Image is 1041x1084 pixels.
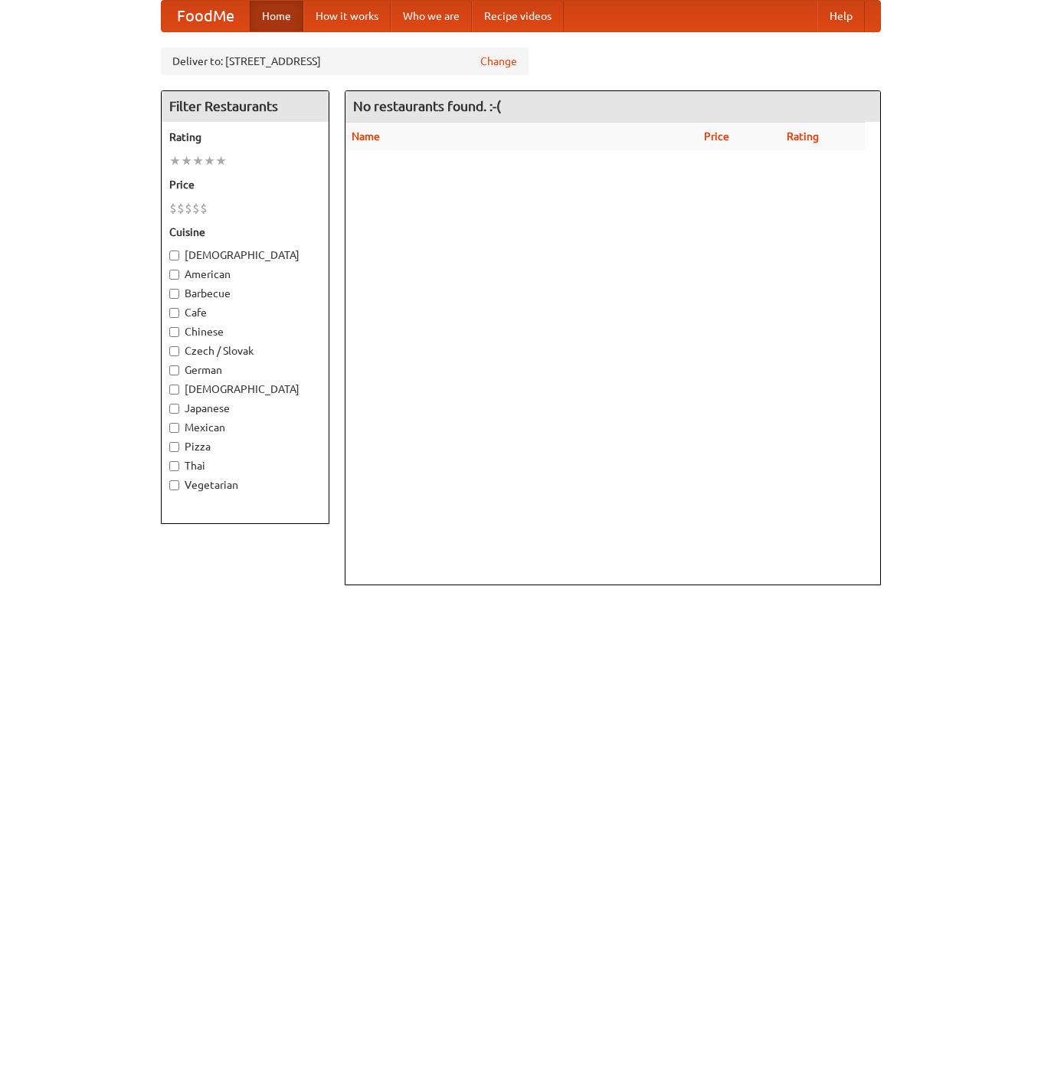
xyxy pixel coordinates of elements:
[169,305,321,320] label: Cafe
[161,47,529,75] div: Deliver to: [STREET_ADDRESS]
[352,130,380,142] a: Name
[169,251,179,260] input: [DEMOGRAPHIC_DATA]
[169,362,321,378] label: German
[169,385,179,395] input: [DEMOGRAPHIC_DATA]
[169,461,179,471] input: Thai
[169,327,179,337] input: Chinese
[169,458,321,473] label: Thai
[169,442,179,452] input: Pizza
[192,200,200,217] li: $
[250,1,303,31] a: Home
[162,91,329,122] h4: Filter Restaurants
[169,270,179,280] input: American
[472,1,564,31] a: Recipe videos
[169,401,321,416] label: Japanese
[169,286,321,301] label: Barbecue
[169,439,321,454] label: Pizza
[303,1,391,31] a: How it works
[480,54,517,69] a: Change
[169,200,177,217] li: $
[391,1,472,31] a: Who we are
[169,324,321,339] label: Chinese
[215,152,227,169] li: ★
[185,200,192,217] li: $
[181,152,192,169] li: ★
[169,247,321,263] label: [DEMOGRAPHIC_DATA]
[169,308,179,318] input: Cafe
[162,1,250,31] a: FoodMe
[169,177,321,192] h5: Price
[169,382,321,397] label: [DEMOGRAPHIC_DATA]
[169,129,321,145] h5: Rating
[169,477,321,493] label: Vegetarian
[169,420,321,435] label: Mexican
[353,99,501,113] ng-pluralize: No restaurants found. :-(
[169,346,179,356] input: Czech / Slovak
[704,130,729,142] a: Price
[169,224,321,240] h5: Cuisine
[169,152,181,169] li: ★
[192,152,204,169] li: ★
[817,1,865,31] a: Help
[169,365,179,375] input: German
[787,130,819,142] a: Rating
[204,152,215,169] li: ★
[169,343,321,359] label: Czech / Slovak
[169,267,321,282] label: American
[177,200,185,217] li: $
[169,289,179,299] input: Barbecue
[169,423,179,433] input: Mexican
[169,480,179,490] input: Vegetarian
[200,200,208,217] li: $
[169,404,179,414] input: Japanese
